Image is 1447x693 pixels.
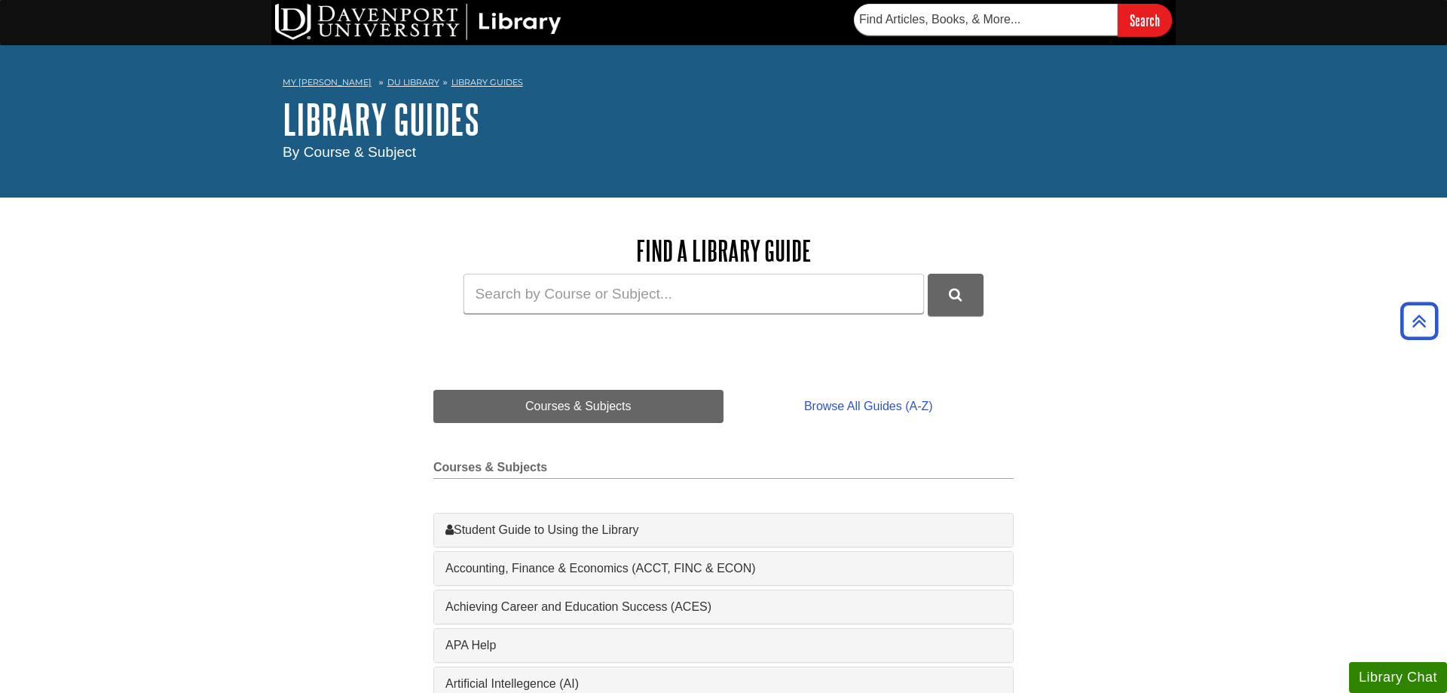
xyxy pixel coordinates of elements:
div: By Course & Subject [283,142,1164,164]
i: Search Library Guides [949,288,962,302]
button: DU Library Guides Search [928,274,984,315]
nav: breadcrumb [283,72,1164,97]
a: DU Library [387,77,439,87]
a: APA Help [445,636,1002,655]
h2: Find a Library Guide [433,235,1014,266]
a: My [PERSON_NAME] [283,76,372,89]
a: Accounting, Finance & Economics (ACCT, FINC & ECON) [445,560,1002,578]
a: Student Guide to Using the Library [445,521,1002,539]
img: DU Library [275,4,561,40]
a: Back to Top [1395,311,1443,331]
h2: Courses & Subjects [433,461,1014,479]
a: Library Guides [451,77,523,87]
input: Find Articles, Books, & More... [854,4,1118,35]
a: Browse All Guides (A-Z) [723,390,1014,423]
form: Searches DU Library's articles, books, and more [854,4,1172,36]
input: Search by Course or Subject... [463,274,924,314]
input: Search [1118,4,1172,36]
button: Library Chat [1349,662,1447,693]
a: Courses & Subjects [433,390,723,423]
a: Artificial Intellegence (AI) [445,675,1002,693]
h1: Library Guides [283,97,1164,142]
a: Achieving Career and Education Success (ACES) [445,598,1002,616]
